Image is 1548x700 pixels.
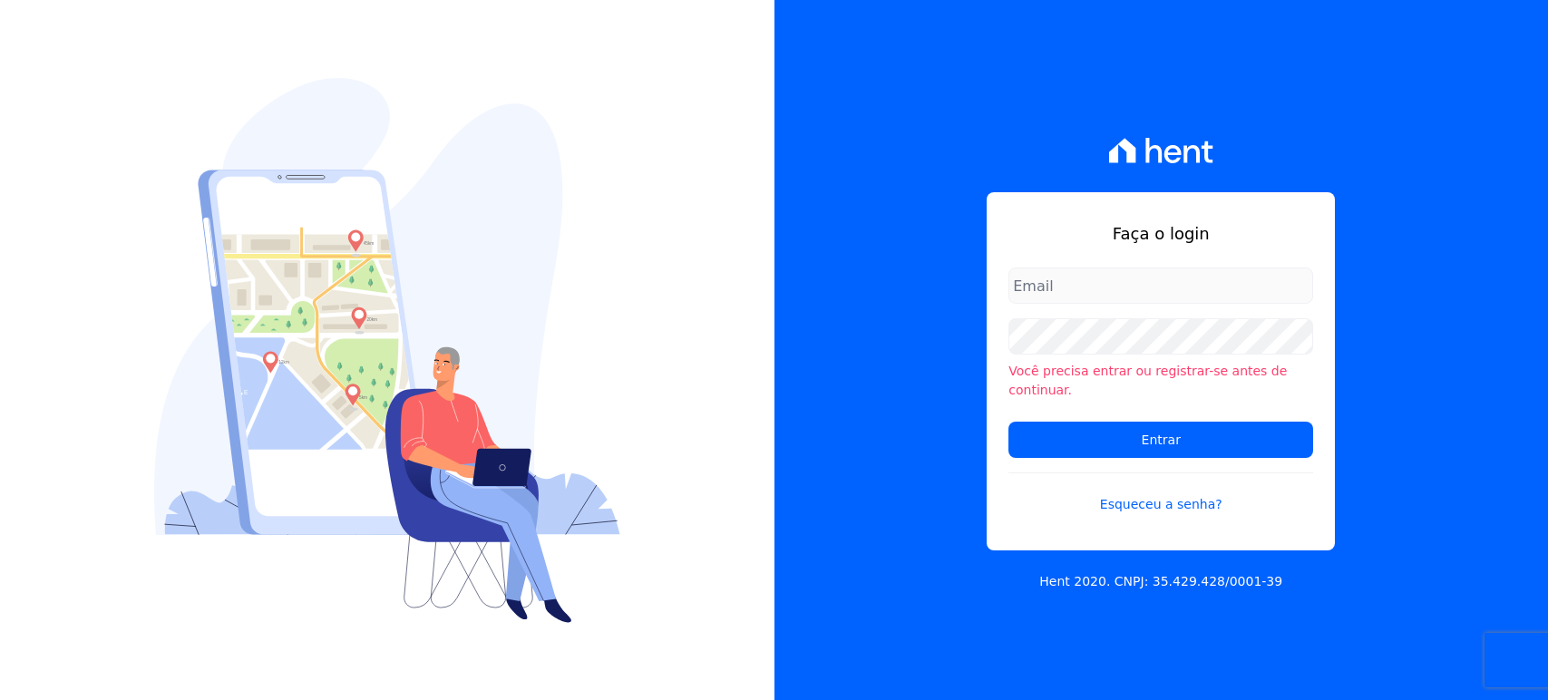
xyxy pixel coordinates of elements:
[1039,572,1282,591] p: Hent 2020. CNPJ: 35.429.428/0001-39
[1008,362,1313,400] li: Você precisa entrar ou registrar-se antes de continuar.
[1008,422,1313,458] input: Entrar
[1008,221,1313,246] h1: Faça o login
[1008,472,1313,514] a: Esqueceu a senha?
[154,78,620,623] img: Login
[1008,267,1313,304] input: Email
